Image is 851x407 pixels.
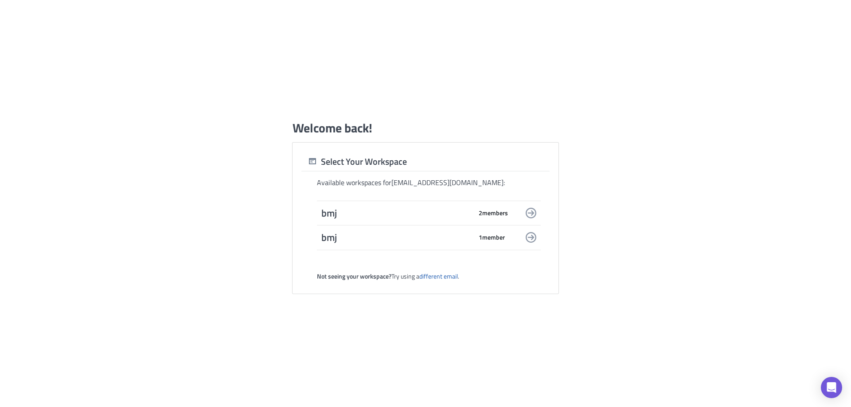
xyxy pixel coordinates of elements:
[321,207,472,219] span: bmj
[419,271,458,281] a: different email
[821,377,842,398] div: Open Intercom Messenger
[317,272,541,280] div: Try using a .
[317,271,391,281] strong: Not seeing your workspace?
[479,233,505,241] span: 1 member
[301,156,407,167] div: Select Your Workspace
[317,178,541,187] div: Available workspaces for [EMAIL_ADDRESS][DOMAIN_NAME] :
[321,231,472,244] span: bmj
[479,209,508,217] span: 2 member s
[293,120,372,136] h1: Welcome back!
